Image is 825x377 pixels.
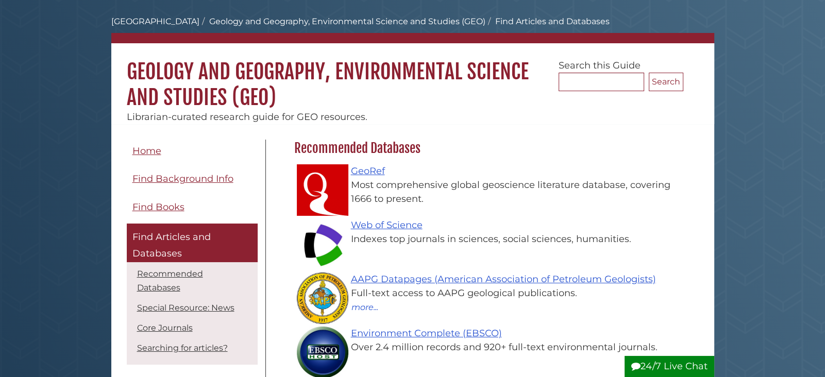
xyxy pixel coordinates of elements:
[127,196,258,219] a: Find Books
[127,111,367,123] span: Librarian-curated research guide for GEO resources.
[289,140,683,157] h2: Recommended Databases
[111,43,714,110] h1: Geology and Geography, Environmental Science and Studies (GEO)
[111,15,714,43] nav: breadcrumb
[137,269,203,293] a: Recommended Databases
[127,140,258,163] a: Home
[351,328,502,339] a: Environment Complete (EBSCO)
[127,224,258,262] a: Find Articles and Databases
[209,16,485,26] a: Geology and Geography, Environmental Science and Studies (GEO)
[305,178,678,206] div: Most comprehensive global geoscience literature database, covering 1666 to present.
[351,165,385,177] a: GeoRef
[127,167,258,191] a: Find Background Info
[132,231,211,259] span: Find Articles and Databases
[132,145,161,157] span: Home
[305,232,678,246] div: Indexes top journals in sciences, social sciences, humanities.
[132,173,233,184] span: Find Background Info
[649,73,683,91] button: Search
[485,15,610,28] li: Find Articles and Databases
[351,300,379,314] button: more...
[351,219,423,231] a: Web of Science
[137,343,228,353] a: Searching for articles?
[137,323,193,333] a: Core Journals
[137,303,234,313] a: Special Resource: News
[351,273,656,285] a: AAPG Datapages (American Association of Petroleum Geologists)
[132,201,184,213] span: Find Books
[625,356,714,377] button: 24/7 Live Chat
[111,16,199,26] a: [GEOGRAPHIC_DATA]
[305,340,678,354] div: Over 2.4 million records and 920+ full-text environmental journals.
[305,286,678,300] div: Full-text access to AAPG geological publications.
